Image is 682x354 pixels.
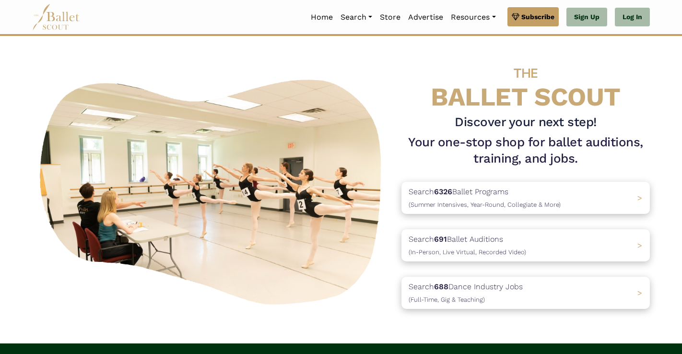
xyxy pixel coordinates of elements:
[401,229,650,261] a: Search691Ballet Auditions(In-Person, Live Virtual, Recorded Video) >
[521,12,554,22] span: Subscribe
[566,8,607,27] a: Sign Up
[401,114,650,130] h3: Discover your next step!
[307,7,337,27] a: Home
[337,7,376,27] a: Search
[401,134,650,167] h1: Your one-stop shop for ballet auditions, training, and jobs.
[376,7,404,27] a: Store
[409,201,561,208] span: (Summer Intensives, Year-Round, Collegiate & More)
[401,277,650,309] a: Search688Dance Industry Jobs(Full-Time, Gig & Teaching) >
[637,288,642,297] span: >
[447,7,499,27] a: Resources
[512,12,519,22] img: gem.svg
[409,281,523,305] p: Search Dance Industry Jobs
[434,282,448,291] b: 688
[637,241,642,250] span: >
[401,182,650,214] a: Search6326Ballet Programs(Summer Intensives, Year-Round, Collegiate & More)>
[409,296,485,303] span: (Full-Time, Gig & Teaching)
[637,193,642,202] span: >
[404,7,447,27] a: Advertise
[514,65,538,81] span: THE
[507,7,559,26] a: Subscribe
[409,233,526,258] p: Search Ballet Auditions
[434,235,447,244] b: 691
[32,69,394,310] img: A group of ballerinas talking to each other in a ballet studio
[409,186,561,210] p: Search Ballet Programs
[409,248,526,256] span: (In-Person, Live Virtual, Recorded Video)
[434,187,452,196] b: 6326
[615,8,650,27] a: Log In
[401,55,650,110] h4: BALLET SCOUT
